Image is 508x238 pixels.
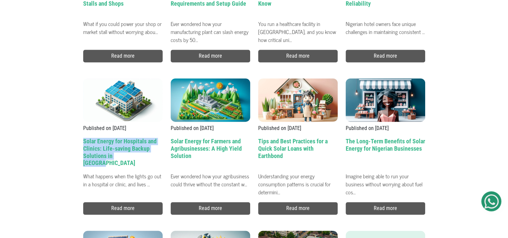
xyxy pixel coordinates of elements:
a: Published on [DATE] Tips and Best Practices for a Quick Solar Loans with Earthbond Understanding ... [258,78,338,186]
p: What happens when the lights go out in a hospital or clinic, and lives … [83,169,163,186]
h2: The Long-Term Benefits of Solar Energy for Nigerian Businesses [346,138,425,169]
p: Published on [DATE] [171,124,250,132]
p: Published on [DATE] [83,124,163,132]
h2: Solar Energy for Hospitals and Clinics: Life-saving Backup Solutions in [GEOGRAPHIC_DATA] [83,138,163,169]
a: Published on [DATE] Solar Energy for Farmers and Agribusinesses: A High Yield Solution Ever wonde... [171,78,250,186]
p: Ever wondered how your agribusiness could thrive without the constant w… [171,169,250,186]
a: Read more [171,50,250,62]
p: You run a healthcare facility in [GEOGRAPHIC_DATA], and you know how critical uni… [258,17,338,34]
p: What if you could power your shop or market stall without worrying abou… [83,17,163,34]
a: Published on [DATE] Solar Energy for Hospitals and Clinics: Life-saving Backup Solutions in [GEOG... [83,78,163,186]
a: Read more [258,202,338,215]
a: Read more [346,202,425,215]
p: Imagine being able to run your business without worrying about fuel cos… [346,169,425,186]
h2: Solar Energy for Farmers and Agribusinesses: A High Yield Solution [171,138,250,169]
a: Read more [83,202,163,215]
a: Published on [DATE] The Long-Term Benefits of Solar Energy for Nigerian Businesses Imagine being ... [346,78,425,186]
p: Published on [DATE] [346,124,425,132]
img: Get Started On Earthbond Via Whatsapp [484,194,499,209]
h2: Tips and Best Practices for a Quick Solar Loans with Earthbond [258,138,338,169]
a: Read more [258,50,338,62]
a: Read more [346,50,425,62]
p: Published on [DATE] [258,124,338,132]
p: Ever wondered how your manufacturing plant can slash energy costs by 50… [171,17,250,34]
p: Nigerian hotel owners face unique challenges in maintaining consistent … [346,17,425,34]
a: Read more [83,50,163,62]
p: Understanding your energy consumption patterns is crucial for determini… [258,169,338,186]
a: Read more [171,202,250,215]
